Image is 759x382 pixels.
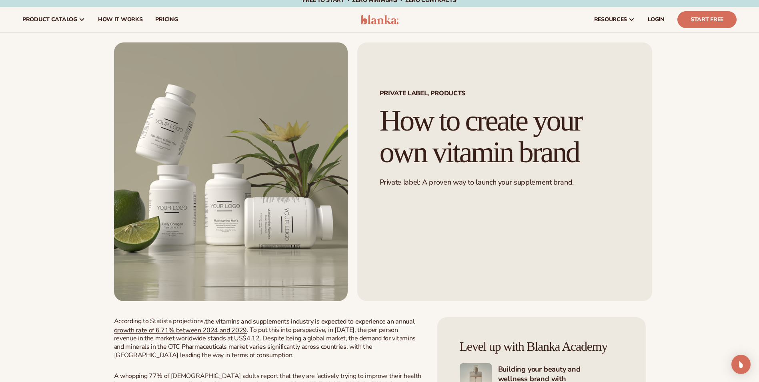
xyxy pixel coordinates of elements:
a: pricing [149,7,184,32]
a: Start Free [677,11,737,28]
a: resources [588,7,641,32]
h1: How to create your own vitamin brand [380,105,630,168]
a: product catalog [16,7,92,32]
h4: Level up with Blanka Academy [460,340,623,354]
img: A few personalized vitamin bottles with your brand sitting next to one another with a sliced lime... [114,42,348,301]
span: Private label, Products [380,90,630,97]
span: How It Works [98,16,143,23]
a: LOGIN [641,7,671,32]
a: the vitamins and supplements industry is expected to experience an annual growth rate of 6.71% be... [114,317,415,335]
a: How It Works [92,7,149,32]
div: Open Intercom Messenger [731,355,751,374]
span: product catalog [22,16,77,23]
span: According to Statista projections, . To put this into perspective, in [DATE], the per person reve... [114,317,416,360]
p: Private label: A proven way to launch your supplement brand. [380,178,630,187]
span: pricing [155,16,178,23]
span: resources [594,16,627,23]
img: logo [360,15,399,24]
span: LOGIN [648,16,665,23]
